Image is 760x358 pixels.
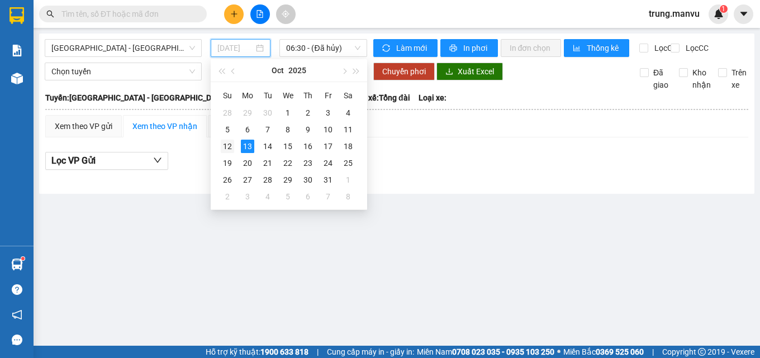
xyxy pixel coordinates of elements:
div: 19 [221,156,234,170]
td: 2025-10-09 [298,121,318,138]
div: 8 [281,123,294,136]
td: 2025-10-15 [278,138,298,155]
td: 2025-11-07 [318,188,338,205]
strong: 0369 525 060 [596,347,644,356]
th: Mo [237,87,258,104]
span: Làm mới [396,42,429,54]
div: 24 [321,156,335,170]
img: icon-new-feature [714,9,724,19]
div: 16 [301,140,315,153]
span: Loại xe: [419,92,446,104]
button: syncLàm mới [373,39,438,57]
th: Tu [258,87,278,104]
td: 2025-10-06 [237,121,258,138]
button: file-add [250,4,270,24]
td: 2025-10-22 [278,155,298,171]
button: 2025 [288,59,306,82]
div: 31 [321,173,335,187]
th: We [278,87,298,104]
th: Sa [338,87,358,104]
td: 2025-10-10 [318,121,338,138]
span: In phơi [463,42,489,54]
span: copyright [698,348,706,356]
sup: 1 [21,257,25,260]
span: Lọc CR [650,42,679,54]
div: 21 [261,156,274,170]
td: 2025-10-21 [258,155,278,171]
div: 18 [341,140,355,153]
div: 3 [241,190,254,203]
td: 2025-10-08 [278,121,298,138]
td: 2025-10-31 [318,171,338,188]
img: solution-icon [11,45,23,56]
td: 2025-10-03 [318,104,338,121]
button: downloadXuất Excel [436,63,503,80]
td: 2025-10-12 [217,138,237,155]
button: aim [276,4,296,24]
div: 20 [241,156,254,170]
div: 27 [241,173,254,187]
span: plus [230,10,238,18]
td: 2025-10-14 [258,138,278,155]
td: 2025-11-03 [237,188,258,205]
span: 06:30 - (Đã hủy) [286,40,360,56]
td: 2025-09-28 [217,104,237,121]
td: 2025-10-23 [298,155,318,171]
button: printerIn phơi [440,39,498,57]
span: 1 [721,5,725,13]
div: 4 [341,106,355,120]
span: caret-down [739,9,749,19]
button: plus [224,4,244,24]
td: 2025-10-25 [338,155,358,171]
button: Chuyển phơi [373,63,435,80]
span: Hà Nội - Kỳ Anh [51,40,195,56]
td: 2025-10-26 [217,171,237,188]
div: 15 [281,140,294,153]
td: 2025-10-01 [278,104,298,121]
span: | [652,346,654,358]
div: 13 [241,140,254,153]
div: 6 [241,123,254,136]
td: 2025-10-29 [278,171,298,188]
td: 2025-10-02 [298,104,318,121]
td: 2025-11-02 [217,188,237,205]
div: 5 [221,123,234,136]
td: 2025-10-07 [258,121,278,138]
div: 23 [301,156,315,170]
td: 2025-09-29 [237,104,258,121]
td: 2025-09-30 [258,104,278,121]
input: Tìm tên, số ĐT hoặc mã đơn [61,8,193,20]
button: Oct [272,59,284,82]
div: 7 [321,190,335,203]
div: 22 [281,156,294,170]
td: 2025-10-04 [338,104,358,121]
span: printer [449,44,459,53]
div: Xem theo VP nhận [132,120,197,132]
div: 6 [301,190,315,203]
div: 4 [261,190,274,203]
span: down [153,156,162,165]
div: 11 [341,123,355,136]
span: | [317,346,319,358]
button: bar-chartThống kê [564,39,629,57]
img: warehouse-icon [11,73,23,84]
th: Su [217,87,237,104]
div: 12 [221,140,234,153]
span: ⚪️ [557,350,560,354]
div: 28 [261,173,274,187]
div: 7 [261,123,274,136]
td: 2025-10-20 [237,155,258,171]
span: Miền Bắc [563,346,644,358]
div: 2 [301,106,315,120]
th: Fr [318,87,338,104]
td: 2025-10-16 [298,138,318,155]
td: 2025-10-19 [217,155,237,171]
div: 17 [321,140,335,153]
button: Lọc VP Gửi [45,152,168,170]
img: logo-vxr [9,7,24,24]
sup: 1 [720,5,728,13]
span: file-add [256,10,264,18]
div: 25 [341,156,355,170]
span: bar-chart [573,44,582,53]
td: 2025-10-28 [258,171,278,188]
